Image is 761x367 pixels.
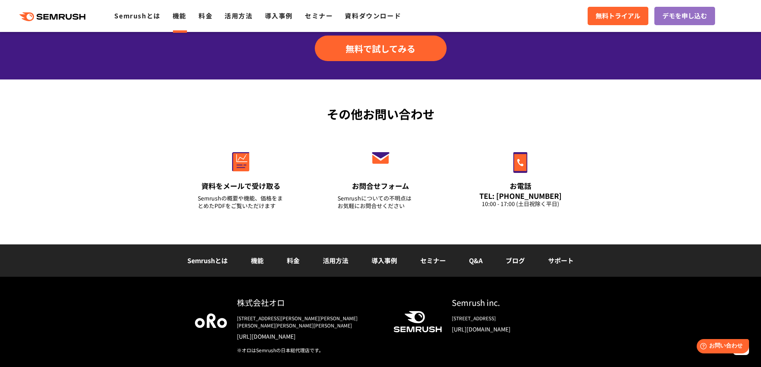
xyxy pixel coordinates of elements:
[173,11,187,20] a: 機能
[237,332,381,340] a: [URL][DOMAIN_NAME]
[187,256,228,265] a: Semrushとは
[198,194,284,210] div: Semrushの概要や機能、価格をまとめたPDFをご覧いただけます
[237,315,381,329] div: [STREET_ADDRESS][PERSON_NAME][PERSON_NAME][PERSON_NAME][PERSON_NAME][PERSON_NAME]
[287,256,300,265] a: 料金
[237,347,381,354] div: ※オロはSemrushの日本総代理店です。
[338,181,424,191] div: お問合せフォーム
[345,11,401,20] a: 資料ダウンロード
[372,256,397,265] a: 導入事例
[195,313,227,328] img: oro company
[198,181,284,191] div: 資料をメールで受け取る
[321,135,441,220] a: お問合せフォーム Semrushについての不明点はお気軽にお問合せください
[420,256,446,265] a: セミナー
[452,325,566,333] a: [URL][DOMAIN_NAME]
[199,11,213,20] a: 料金
[114,11,160,20] a: Semrushとは
[305,11,333,20] a: セミナー
[506,256,525,265] a: ブログ
[690,336,752,358] iframe: Help widget launcher
[588,7,648,25] a: 無料トライアル
[469,256,483,265] a: Q&A
[346,42,415,54] span: 無料で試してみる
[477,181,564,191] div: お電話
[452,297,566,308] div: Semrush inc.
[662,11,707,21] span: デモを申し込む
[171,105,590,123] div: その他お問い合わせ
[654,7,715,25] a: デモを申し込む
[323,256,348,265] a: 活用方法
[548,256,574,265] a: サポート
[452,315,566,322] div: [STREET_ADDRESS]
[596,11,640,21] span: 無料トライアル
[237,297,381,308] div: 株式会社オロ
[251,256,264,265] a: 機能
[477,200,564,208] div: 10:00 - 17:00 (土日祝除く平日)
[315,36,447,61] a: 無料で試してみる
[338,194,424,210] div: Semrushについての不明点は お気軽にお問合せください
[225,11,252,20] a: 活用方法
[265,11,293,20] a: 導入事例
[181,135,301,220] a: 資料をメールで受け取る Semrushの概要や機能、価格をまとめたPDFをご覧いただけます
[477,191,564,200] div: TEL: [PHONE_NUMBER]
